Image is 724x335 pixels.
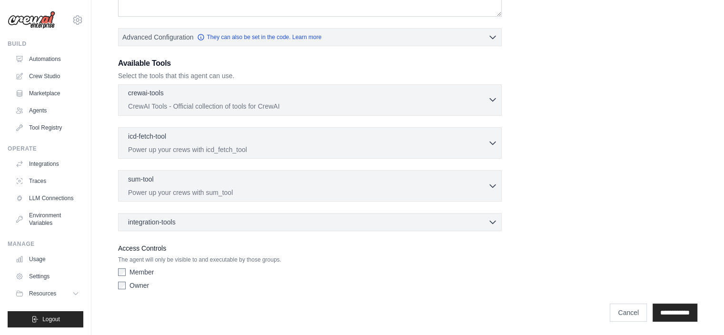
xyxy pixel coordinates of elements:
[128,102,488,111] p: CrewAI Tools - Official collection of tools for CrewAI
[128,174,154,184] p: sum-tool
[11,191,83,206] a: LLM Connections
[8,40,83,48] div: Build
[11,120,83,135] a: Tool Registry
[118,71,502,81] p: Select the tools that this agent can use.
[122,132,497,154] button: icd-fetch-tool Power up your crews with icd_fetch_tool
[118,256,502,264] p: The agent will only be visible to and executable by those groups.
[8,11,55,29] img: Logo
[11,103,83,118] a: Agents
[197,33,321,41] a: They can also be set in the code. Learn more
[11,86,83,101] a: Marketplace
[122,217,497,227] button: integration-tools
[119,29,501,46] button: Advanced Configuration They can also be set in the code. Learn more
[8,145,83,152] div: Operate
[122,174,497,197] button: sum-tool Power up your crews with sum_tool
[610,304,647,322] a: Cancel
[129,281,149,290] label: Owner
[128,217,176,227] span: integration-tools
[118,243,502,254] label: Access Controls
[118,58,502,69] h3: Available Tools
[122,32,193,42] span: Advanced Configuration
[128,188,488,197] p: Power up your crews with sum_tool
[122,88,497,111] button: crewai-tools CrewAI Tools - Official collection of tools for CrewAI
[129,267,154,277] label: Member
[11,286,83,301] button: Resources
[29,290,56,297] span: Resources
[11,173,83,189] a: Traces
[128,145,488,154] p: Power up your crews with icd_fetch_tool
[11,252,83,267] a: Usage
[11,69,83,84] a: Crew Studio
[8,240,83,248] div: Manage
[11,208,83,231] a: Environment Variables
[11,269,83,284] a: Settings
[11,156,83,172] a: Integrations
[8,311,83,327] button: Logout
[128,88,164,98] p: crewai-tools
[42,315,60,323] span: Logout
[11,51,83,67] a: Automations
[128,132,166,141] p: icd-fetch-tool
